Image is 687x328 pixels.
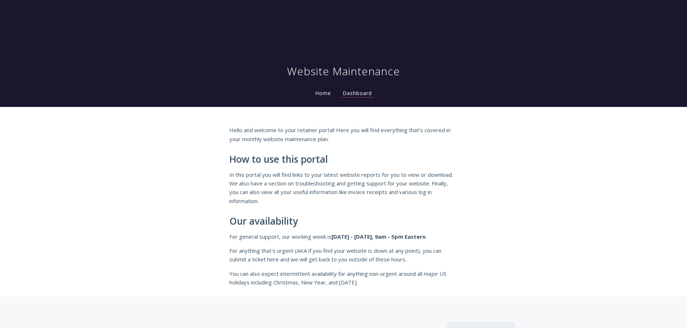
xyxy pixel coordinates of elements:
[331,233,426,240] strong: [DATE] - [DATE], 9am - 5pm Eastern
[229,232,458,241] p: For general support, our working week is .
[229,154,458,165] h2: How to use this portal
[341,90,373,98] a: Dashboard
[229,246,458,264] p: For anything that's urgent (AKA if you find your website is down at any point), you can submit a ...
[314,90,333,96] a: Home
[229,216,458,227] h2: Our availability
[229,170,458,206] p: In this portal you will find links to your latest website reports for you to view or download. We...
[229,269,458,287] p: You can also expect intermittent availability for anything non-urgent around all major US holiday...
[287,64,400,78] h1: Website Maintenance
[229,126,458,143] p: Hello and welcome to your retainer portal! Here you will find everything that's covered in your m...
